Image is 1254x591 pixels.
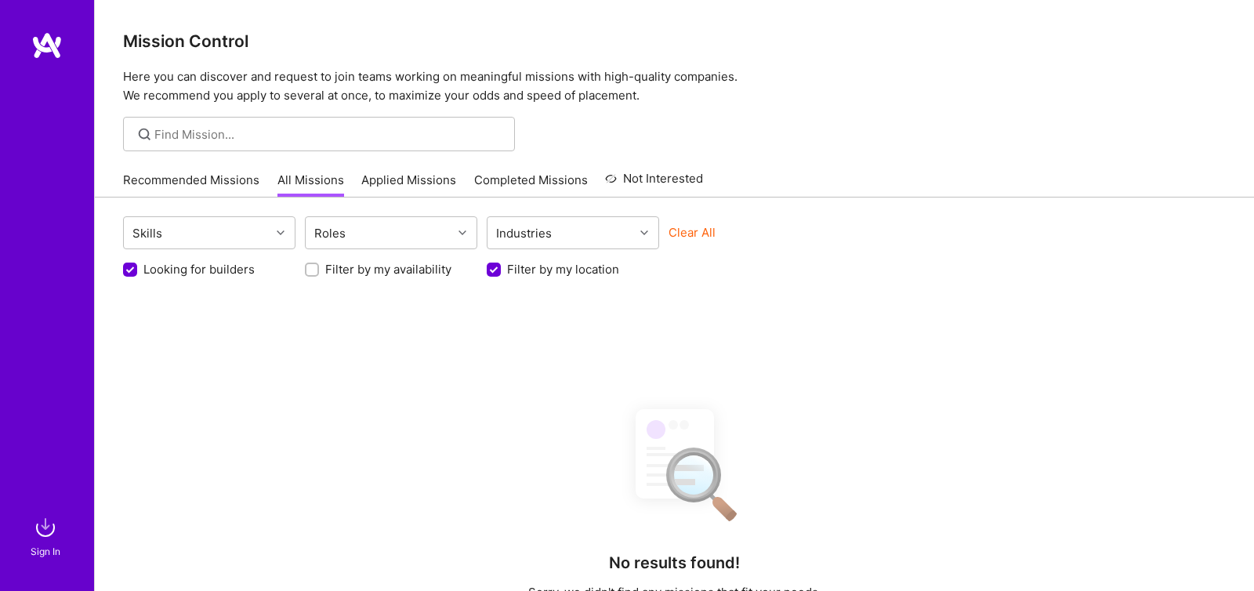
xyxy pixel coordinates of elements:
[31,543,60,560] div: Sign In
[136,125,154,143] i: icon SearchGrey
[609,553,740,572] h4: No results found!
[474,172,588,198] a: Completed Missions
[361,172,456,198] a: Applied Missions
[31,31,63,60] img: logo
[605,169,703,198] a: Not Interested
[640,229,648,237] i: icon Chevron
[325,261,451,277] label: Filter by my availability
[33,512,61,560] a: sign inSign In
[507,261,619,277] label: Filter by my location
[458,229,466,237] i: icon Chevron
[123,172,259,198] a: Recommended Missions
[277,172,344,198] a: All Missions
[123,67,1226,105] p: Here you can discover and request to join teams working on meaningful missions with high-quality ...
[129,222,166,245] div: Skills
[143,261,255,277] label: Looking for builders
[277,229,285,237] i: icon Chevron
[30,512,61,543] img: sign in
[492,222,556,245] div: Industries
[669,224,716,241] button: Clear All
[154,126,503,143] input: Find Mission...
[310,222,350,245] div: Roles
[123,31,1226,51] h3: Mission Control
[608,395,741,532] img: No Results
